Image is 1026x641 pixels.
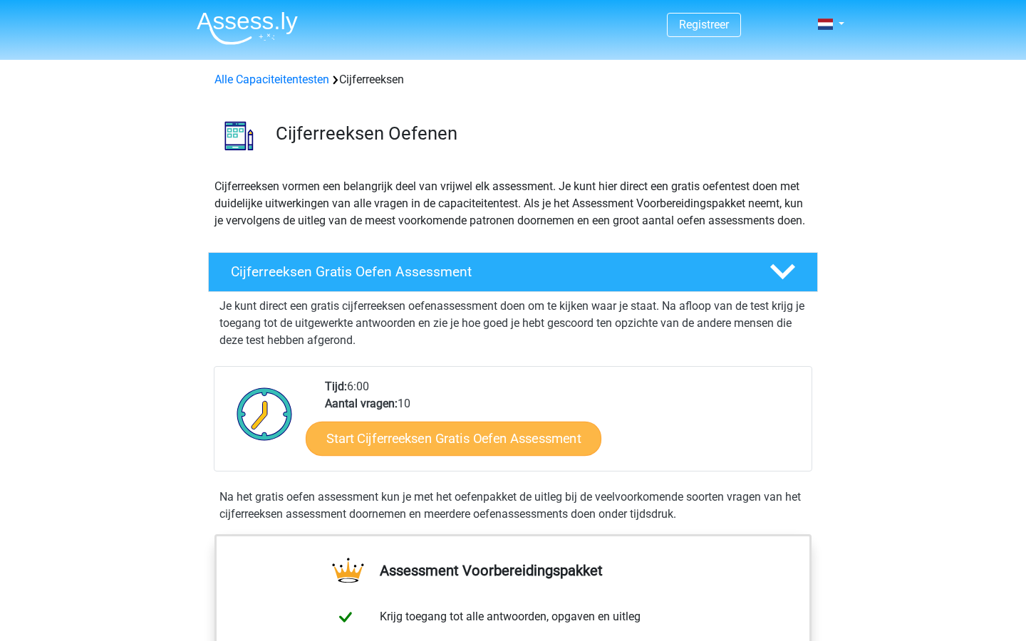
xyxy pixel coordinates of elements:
[325,380,347,393] b: Tijd:
[314,378,811,471] div: 6:00 10
[679,18,729,31] a: Registreer
[214,489,812,523] div: Na het gratis oefen assessment kun je met het oefenpakket de uitleg bij de veelvoorkomende soorte...
[209,105,269,166] img: cijferreeksen
[214,178,812,229] p: Cijferreeksen vormen een belangrijk deel van vrijwel elk assessment. Je kunt hier direct een grat...
[219,298,807,349] p: Je kunt direct een gratis cijferreeksen oefenassessment doen om te kijken waar je staat. Na afloo...
[209,71,817,88] div: Cijferreeksen
[229,378,301,449] img: Klok
[197,11,298,45] img: Assessly
[202,252,824,292] a: Cijferreeksen Gratis Oefen Assessment
[214,73,329,86] a: Alle Capaciteitentesten
[306,421,601,455] a: Start Cijferreeksen Gratis Oefen Assessment
[276,123,807,145] h3: Cijferreeksen Oefenen
[231,264,747,280] h4: Cijferreeksen Gratis Oefen Assessment
[325,397,398,410] b: Aantal vragen:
